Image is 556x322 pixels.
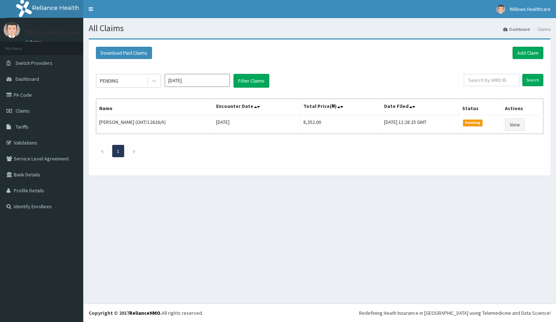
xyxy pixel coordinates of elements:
a: Add Claim [513,47,543,59]
td: [DATE] [213,115,300,134]
span: Claims [16,108,30,114]
span: Dashboard [16,76,39,82]
span: Pending [463,120,483,126]
img: User Image [496,5,505,14]
span: Tariffs [16,124,29,130]
input: Select Month and Year [165,74,230,87]
span: Switch Providers [16,60,52,66]
div: Redefining Heath Insurance in [GEOGRAPHIC_DATA] using Telemedicine and Data Science! [359,309,551,317]
h1: All Claims [89,24,551,33]
li: Claims [531,26,551,32]
a: Online [25,39,43,45]
input: Search [522,74,543,86]
th: Name [96,99,213,116]
th: Actions [502,99,543,116]
th: Total Price(₦) [300,99,381,116]
footer: All rights reserved. [83,304,556,322]
td: 8,352.00 [300,115,381,134]
a: RelianceHMO [129,310,160,316]
span: Willows Healthcare [510,6,551,12]
a: Page 1 is your current page [117,148,119,154]
input: Search by HMO ID [464,74,520,86]
strong: Copyright © 2017 . [89,310,162,316]
th: Encounter Date [213,99,300,116]
th: Status [459,99,502,116]
td: [DATE] 11:28:25 GMT [381,115,459,134]
a: Previous page [101,148,104,154]
th: Date Filed [381,99,459,116]
a: Next page [132,148,136,154]
img: User Image [4,22,20,38]
button: Download Paid Claims [96,47,152,59]
a: Dashboard [503,26,530,32]
td: [PERSON_NAME] (OHT/12626/A) [96,115,213,134]
p: Willows Healthcare [25,29,80,36]
div: PENDING [100,77,118,84]
button: Filter Claims [233,74,269,88]
a: View [505,118,525,131]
